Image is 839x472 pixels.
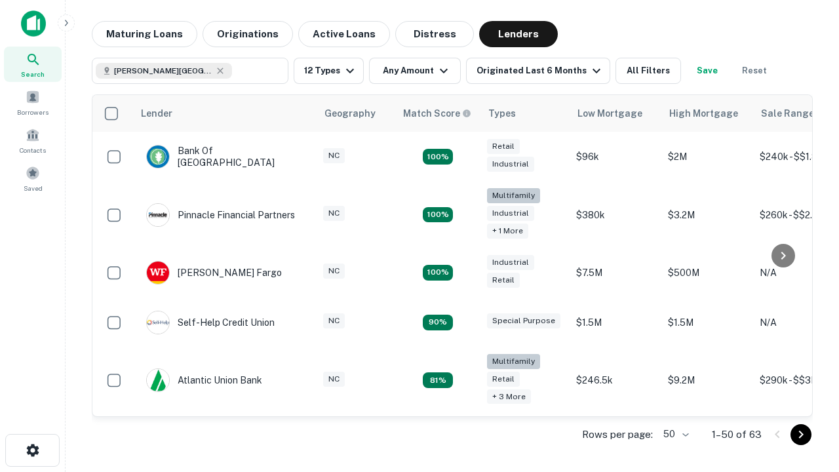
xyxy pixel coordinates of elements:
[146,311,275,334] div: Self-help Credit Union
[147,262,169,284] img: picture
[466,58,610,84] button: Originated Last 6 Months
[323,148,345,163] div: NC
[480,95,570,132] th: Types
[20,145,46,155] span: Contacts
[298,21,390,47] button: Active Loans
[21,10,46,37] img: capitalize-icon.png
[17,107,49,117] span: Borrowers
[147,311,169,334] img: picture
[570,248,661,298] td: $7.5M
[790,424,811,445] button: Go to next page
[570,132,661,182] td: $96k
[147,204,169,226] img: picture
[661,95,753,132] th: High Mortgage
[733,58,775,84] button: Reset
[658,425,691,444] div: 50
[423,315,453,330] div: Matching Properties: 11, hasApolloMatch: undefined
[324,106,376,121] div: Geography
[669,106,738,121] div: High Mortgage
[487,389,531,404] div: + 3 more
[487,372,520,387] div: Retail
[487,354,540,369] div: Multifamily
[487,313,560,328] div: Special Purpose
[423,265,453,281] div: Matching Properties: 14, hasApolloMatch: undefined
[369,58,461,84] button: Any Amount
[487,206,534,221] div: Industrial
[146,261,282,285] div: [PERSON_NAME] Fargo
[4,47,62,82] a: Search
[317,95,395,132] th: Geography
[92,21,197,47] button: Maturing Loans
[21,69,45,79] span: Search
[133,95,317,132] th: Lender
[570,298,661,347] td: $1.5M
[479,21,558,47] button: Lenders
[487,188,540,203] div: Multifamily
[146,203,295,227] div: Pinnacle Financial Partners
[661,132,753,182] td: $2M
[577,106,642,121] div: Low Mortgage
[395,95,480,132] th: Capitalize uses an advanced AI algorithm to match your search with the best lender. The match sco...
[147,369,169,391] img: picture
[4,85,62,120] a: Borrowers
[395,21,474,47] button: Distress
[477,63,604,79] div: Originated Last 6 Months
[24,183,43,193] span: Saved
[487,157,534,172] div: Industrial
[570,347,661,414] td: $246.5k
[141,106,172,121] div: Lender
[487,139,520,154] div: Retail
[4,123,62,158] a: Contacts
[661,347,753,414] td: $9.2M
[203,21,293,47] button: Originations
[570,95,661,132] th: Low Mortgage
[4,161,62,196] a: Saved
[403,106,469,121] h6: Match Score
[582,427,653,442] p: Rows per page:
[615,58,681,84] button: All Filters
[114,65,212,77] span: [PERSON_NAME][GEOGRAPHIC_DATA], [GEOGRAPHIC_DATA]
[487,255,534,270] div: Industrial
[146,145,303,168] div: Bank Of [GEOGRAPHIC_DATA]
[488,106,516,121] div: Types
[323,313,345,328] div: NC
[686,58,728,84] button: Save your search to get updates of matches that match your search criteria.
[712,427,762,442] p: 1–50 of 63
[570,182,661,248] td: $380k
[773,325,839,388] iframe: Chat Widget
[403,106,471,121] div: Capitalize uses an advanced AI algorithm to match your search with the best lender. The match sco...
[294,58,364,84] button: 12 Types
[146,368,262,392] div: Atlantic Union Bank
[323,206,345,221] div: NC
[487,224,528,239] div: + 1 more
[423,207,453,223] div: Matching Properties: 22, hasApolloMatch: undefined
[323,264,345,279] div: NC
[487,273,520,288] div: Retail
[423,149,453,165] div: Matching Properties: 15, hasApolloMatch: undefined
[661,182,753,248] td: $3.2M
[661,248,753,298] td: $500M
[761,106,814,121] div: Sale Range
[661,298,753,347] td: $1.5M
[423,372,453,388] div: Matching Properties: 10, hasApolloMatch: undefined
[323,372,345,387] div: NC
[147,146,169,168] img: picture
